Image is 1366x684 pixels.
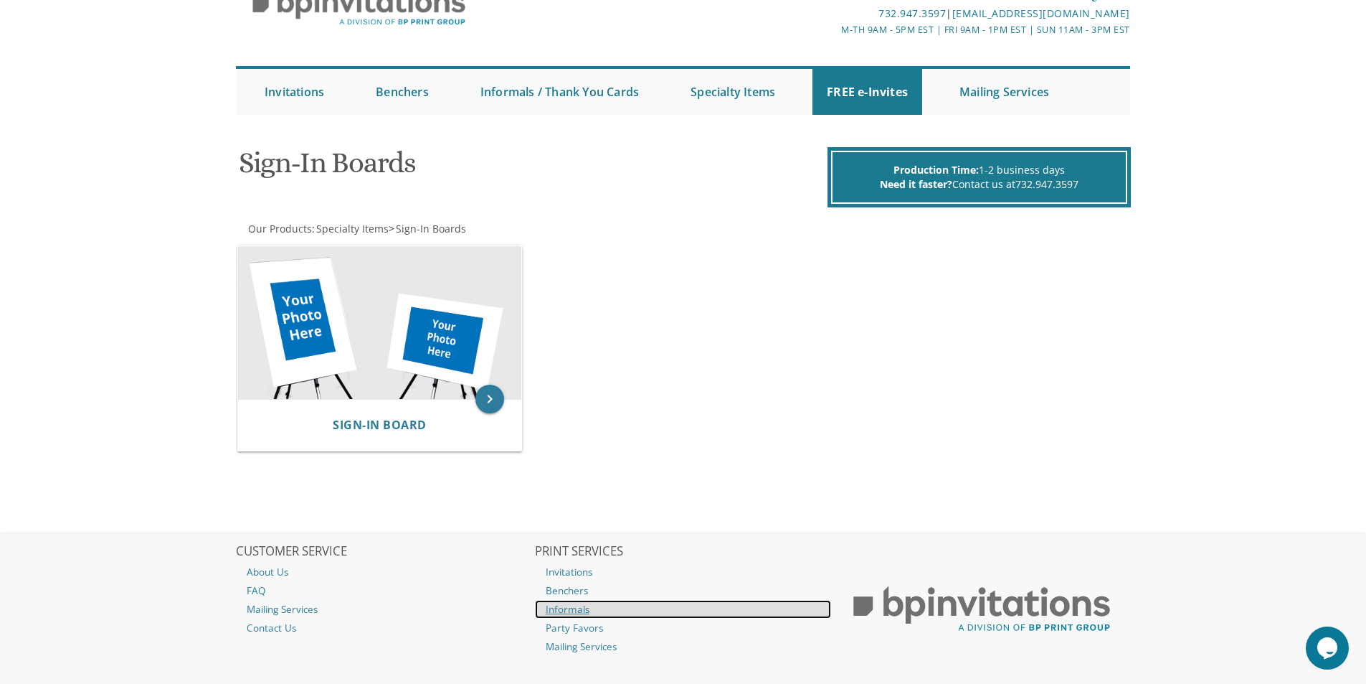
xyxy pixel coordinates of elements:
[333,418,427,432] a: Sign-In Board
[394,222,466,235] a: Sign-In Boards
[239,147,824,189] h1: Sign-In Boards
[236,619,533,637] a: Contact Us
[466,69,653,115] a: Informals / Thank You Cards
[333,417,427,433] span: Sign-In Board
[535,619,832,637] a: Party Favors
[236,563,533,581] a: About Us
[236,222,683,236] div: :
[833,573,1130,645] img: BP Print Group
[535,5,1130,22] div: |
[535,600,832,619] a: Informals
[535,545,832,559] h2: PRINT SERVICES
[361,69,443,115] a: Benchers
[893,163,979,177] span: Production Time:
[812,69,922,115] a: FREE e-Invites
[316,222,389,235] span: Specialty Items
[389,222,466,235] span: >
[315,222,389,235] a: Specialty Items
[945,69,1063,115] a: Mailing Services
[475,385,504,413] a: keyboard_arrow_right
[236,545,533,559] h2: CUSTOMER SERVICE
[535,22,1130,37] div: M-Th 9am - 5pm EST | Fri 9am - 1pm EST | Sun 11am - 3pm EST
[1015,177,1078,191] a: 732.947.3597
[396,222,466,235] span: Sign-In Boards
[952,6,1130,20] a: [EMAIL_ADDRESS][DOMAIN_NAME]
[247,222,312,235] a: Our Products
[831,151,1127,204] div: 1-2 business days Contact us at
[236,581,533,600] a: FAQ
[676,69,789,115] a: Specialty Items
[250,69,338,115] a: Invitations
[878,6,946,20] a: 732.947.3597
[535,563,832,581] a: Invitations
[238,246,522,399] img: Sign-In Board
[880,177,952,191] span: Need it faster?
[236,600,533,619] a: Mailing Services
[1306,627,1352,670] iframe: chat widget
[535,581,832,600] a: Benchers
[535,637,832,656] a: Mailing Services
